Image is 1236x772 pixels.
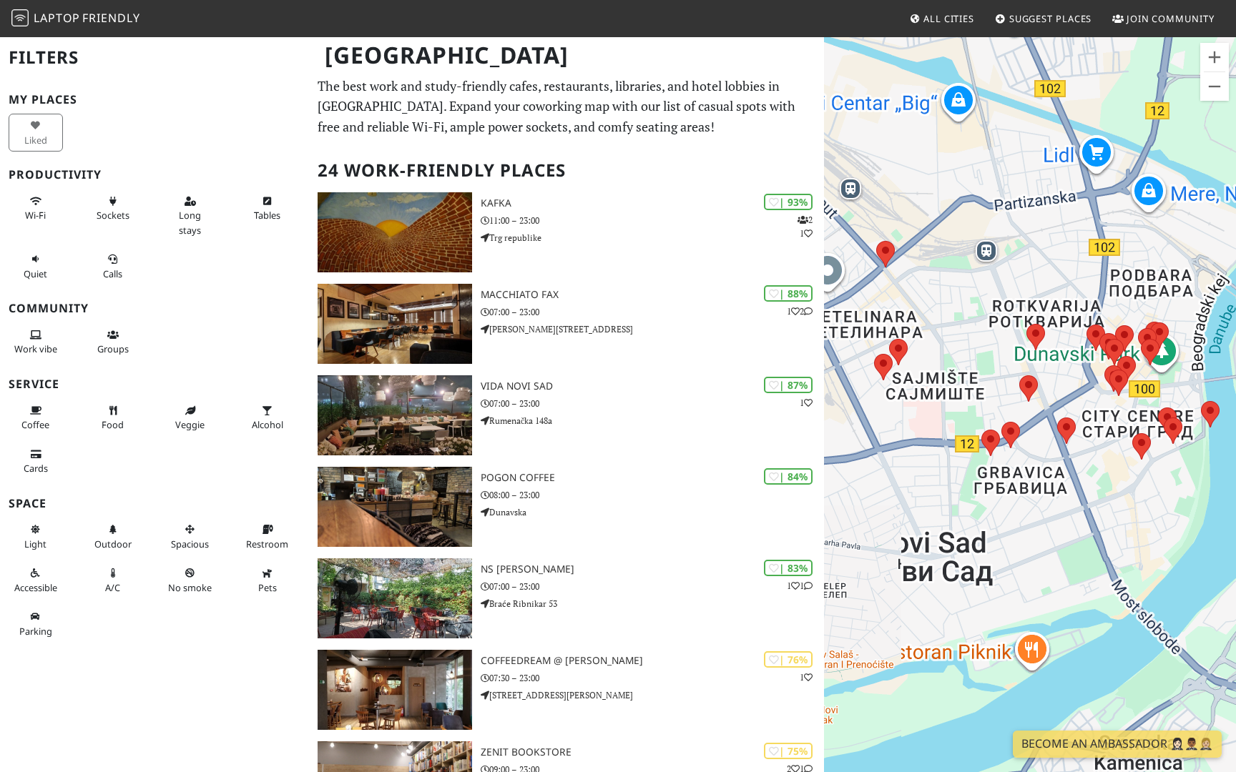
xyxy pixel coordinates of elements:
[86,189,140,227] button: Sockets
[318,284,472,364] img: Macchiato Fax
[309,558,824,638] a: NS Michelangelo | 83% 11 NS [PERSON_NAME] 07:00 – 23:00 Braće Ribnikar 53
[9,93,300,107] h3: My Places
[309,284,824,364] a: Macchiato Fax | 88% 12 Macchiato Fax 07:00 – 23:00 [PERSON_NAME][STREET_ADDRESS]
[923,12,974,25] span: All Cities
[258,581,277,594] span: Pet friendly
[481,488,824,502] p: 08:00 – 23:00
[9,302,300,315] h3: Community
[254,209,280,222] span: Work-friendly tables
[9,497,300,510] h3: Space
[9,442,63,480] button: Cards
[94,538,132,550] span: Outdoor area
[764,468,813,485] div: | 84%
[318,558,472,638] img: NS Michelangelo
[9,36,300,79] h2: Filters
[481,305,824,319] p: 07:00 – 23:00
[9,605,63,643] button: Parking
[481,231,824,244] p: Trg republike
[481,380,824,392] h3: Vida Novi Sad
[1127,12,1215,25] span: Join Community
[481,197,824,209] h3: Kafka
[163,561,217,599] button: No smoke
[168,581,212,594] span: Smoke free
[240,189,295,227] button: Tables
[481,397,824,410] p: 07:00 – 23:00
[318,149,815,192] h2: 24 Work-Friendly Places
[14,342,57,355] span: People working
[787,305,813,318] p: 1 2
[86,561,140,599] button: A/C
[309,375,824,455] a: Vida Novi Sad | 87% 1 Vida Novi Sad 07:00 – 23:00 Rumenačka 148a
[481,746,824,758] h3: Zenit Bookstore
[246,538,288,550] span: Restroom
[86,247,140,285] button: Calls
[14,581,57,594] span: Accessible
[97,342,129,355] span: Group tables
[481,289,824,301] h3: Macchiato Fax
[105,581,120,594] span: Air conditioned
[9,189,63,227] button: Wi-Fi
[318,375,472,455] img: Vida Novi Sad
[34,10,80,26] span: Laptop
[24,538,46,550] span: Natural light
[19,625,52,638] span: Parking
[86,323,140,361] button: Groups
[1013,731,1222,758] a: Become an Ambassador 🤵🏻‍♀️🤵🏾‍♂️🤵🏼‍♀️
[764,377,813,393] div: | 87%
[800,396,813,410] p: 1
[240,518,295,555] button: Restroom
[481,655,824,667] h3: Coffeedream @ [PERSON_NAME]
[1009,12,1092,25] span: Suggest Places
[1200,43,1229,71] button: Zoom in
[82,10,139,26] span: Friendly
[9,168,300,182] h3: Productivity
[481,597,824,610] p: Braće Ribnikar 53
[318,467,472,547] img: Pogon Coffee
[103,267,122,280] span: Video/audio calls
[989,6,1098,31] a: Suggest Places
[9,399,63,437] button: Coffee
[481,505,824,519] p: Dunavska
[764,651,813,668] div: | 76%
[318,650,472,730] img: Coffeedream @ Petra Drapšina
[97,209,129,222] span: Power sockets
[11,6,140,31] a: LaptopFriendly LaptopFriendly
[9,377,300,391] h3: Service
[9,561,63,599] button: Accessible
[1200,72,1229,101] button: Zoom out
[481,472,824,484] h3: Pogon Coffee
[163,518,217,555] button: Spacious
[24,267,47,280] span: Quiet
[787,579,813,593] p: 1 1
[764,285,813,302] div: | 88%
[240,561,295,599] button: Pets
[481,688,824,702] p: [STREET_ADDRESS][PERSON_NAME]
[481,414,824,427] p: Rumenačka 148a
[86,399,140,437] button: Food
[252,418,283,431] span: Alcohol
[798,213,813,240] p: 2 1
[9,323,63,361] button: Work vibe
[481,580,824,593] p: 07:00 – 23:00
[764,560,813,576] div: | 83%
[309,650,824,730] a: Coffeedream @ Petra Drapšina | 76% 1 Coffeedream @ [PERSON_NAME] 07:30 – 23:00 [STREET_ADDRESS][P...
[102,418,124,431] span: Food
[764,743,813,759] div: | 75%
[240,399,295,437] button: Alcohol
[163,399,217,437] button: Veggie
[313,36,821,75] h1: [GEOGRAPHIC_DATA]
[481,563,824,575] h3: NS [PERSON_NAME]
[481,671,824,685] p: 07:30 – 23:00
[903,6,980,31] a: All Cities
[318,76,815,137] p: The best work and study-friendly cafes, restaurants, libraries, and hotel lobbies in [GEOGRAPHIC_...
[309,192,824,272] a: Kafka | 93% 21 Kafka 11:00 – 23:00 Trg republike
[171,538,209,550] span: Spacious
[318,192,472,272] img: Kafka
[9,518,63,555] button: Light
[163,189,217,242] button: Long stays
[9,247,63,285] button: Quiet
[21,418,49,431] span: Coffee
[481,214,824,227] p: 11:00 – 23:00
[764,194,813,210] div: | 93%
[11,9,29,26] img: LaptopFriendly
